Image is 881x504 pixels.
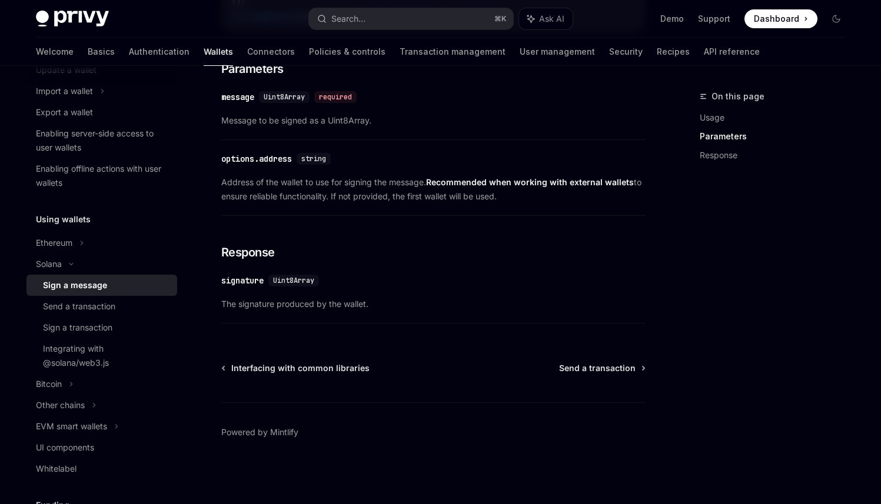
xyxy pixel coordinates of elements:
div: Search... [331,12,365,26]
div: options.address [221,153,292,165]
span: Uint8Array [264,92,305,102]
div: Send a transaction [43,299,115,313]
div: Integrating with @solana/web3.js [43,342,170,370]
a: Sign a message [26,275,177,296]
a: Powered by Mintlify [221,426,298,438]
div: Enabling server-side access to user wallets [36,126,170,155]
div: message [221,91,254,103]
div: Whitelabel [36,462,77,476]
a: Policies & controls [309,38,385,66]
a: UI components [26,437,177,458]
a: Parameters [700,127,855,146]
span: Send a transaction [559,362,636,374]
a: Wallets [204,38,233,66]
a: Usage [700,108,855,127]
a: Support [698,13,730,25]
span: Response [221,244,275,261]
a: Basics [88,38,115,66]
strong: Recommended when working with external wallets [426,177,634,187]
button: Ask AI [519,8,573,29]
span: Ask AI [539,13,564,25]
a: Response [700,146,855,165]
img: dark logo [36,11,109,27]
button: Toggle dark mode [827,9,846,28]
div: EVM smart wallets [36,419,107,433]
a: Authentication [129,38,190,66]
h5: Using wallets [36,212,91,226]
a: API reference [704,38,760,66]
a: Security [609,38,643,66]
a: Connectors [247,38,295,66]
div: Ethereum [36,236,72,250]
a: Enabling server-side access to user wallets [26,123,177,158]
span: ⌘ K [494,14,506,24]
div: required [314,91,357,103]
span: The signature produced by the wallet. [221,297,646,311]
span: Interfacing with common libraries [231,362,370,374]
span: Uint8Array [273,276,314,285]
a: User management [520,38,595,66]
a: Demo [660,13,684,25]
div: Import a wallet [36,84,93,98]
a: Integrating with @solana/web3.js [26,338,177,373]
a: Recipes [657,38,690,66]
a: Dashboard [744,9,817,28]
a: Send a transaction [559,362,644,374]
div: Sign a transaction [43,321,112,335]
button: Search...⌘K [309,8,513,29]
div: Bitcoin [36,377,62,391]
a: Whitelabel [26,458,177,479]
span: On this page [712,89,764,104]
a: Send a transaction [26,296,177,317]
span: Dashboard [754,13,799,25]
div: UI components [36,440,94,455]
span: Message to be signed as a Uint8Array. [221,114,646,128]
a: Export a wallet [26,102,177,123]
a: Interfacing with common libraries [222,362,370,374]
div: Solana [36,257,62,271]
a: Enabling offline actions with user wallets [26,158,177,193]
a: Transaction management [400,38,506,66]
span: Parameters [221,61,284,77]
div: Enabling offline actions with user wallets [36,162,170,190]
div: Other chains [36,398,85,412]
div: Export a wallet [36,105,93,119]
a: Sign a transaction [26,317,177,338]
div: signature [221,275,264,286]
span: Address of the wallet to use for signing the message. to ensure reliable functionality. If not pr... [221,175,646,203]
div: Sign a message [43,278,107,292]
a: Welcome [36,38,74,66]
span: string [301,154,326,163]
